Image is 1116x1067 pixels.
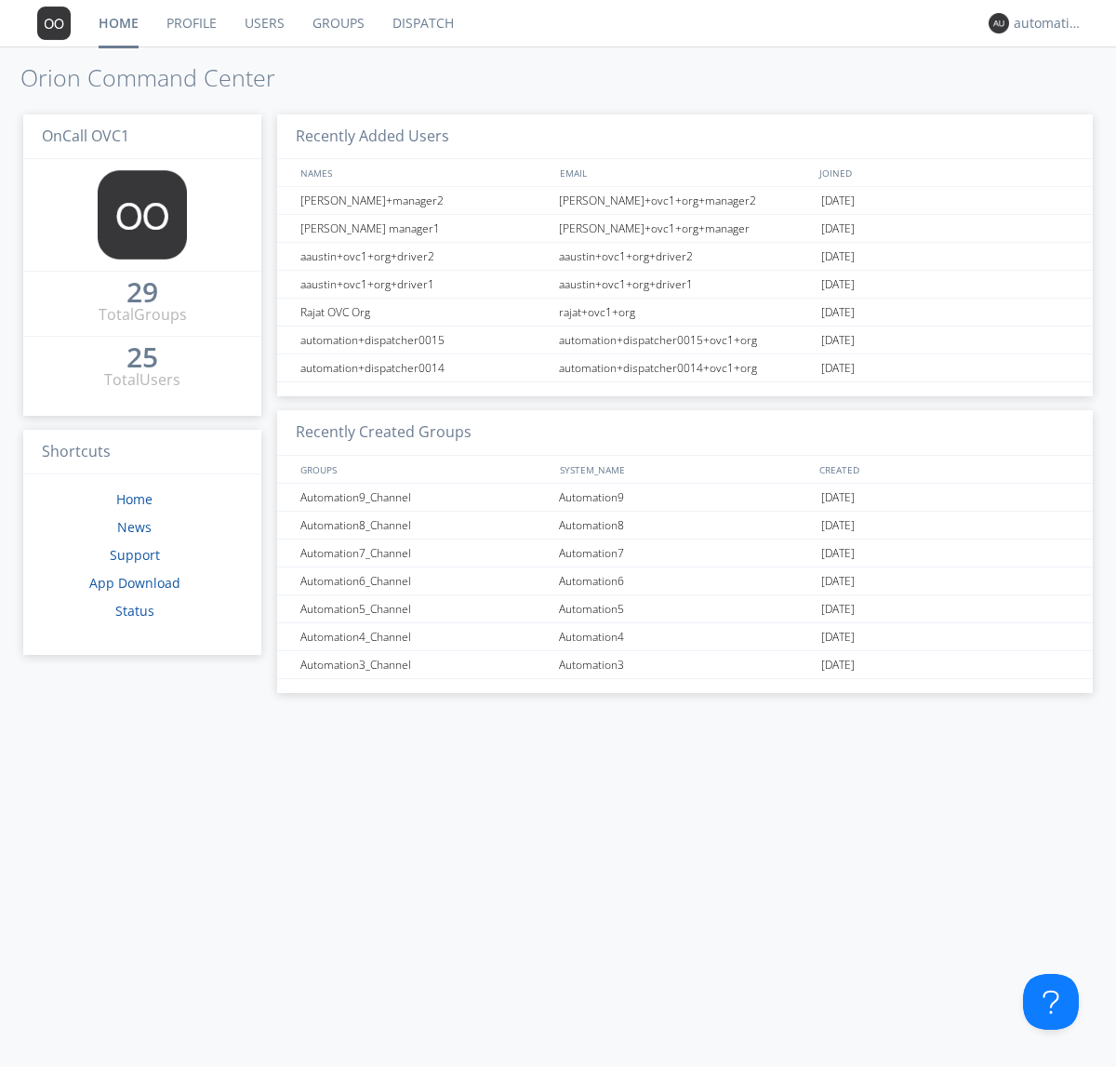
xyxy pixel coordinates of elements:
[554,540,817,567] div: Automation7
[296,512,553,539] div: Automation8_Channel
[821,595,855,623] span: [DATE]
[296,271,553,298] div: aaustin+ovc1+org+driver1
[554,484,817,511] div: Automation9
[296,595,553,622] div: Automation5_Channel
[42,126,129,146] span: OnCall OVC1
[296,299,553,326] div: Rajat OVC Org
[89,574,180,592] a: App Download
[821,623,855,651] span: [DATE]
[815,456,1075,483] div: CREATED
[296,215,553,242] div: [PERSON_NAME] manager1
[821,354,855,382] span: [DATE]
[110,546,160,564] a: Support
[116,490,153,508] a: Home
[296,567,553,594] div: Automation6_Channel
[296,484,553,511] div: Automation9_Channel
[277,595,1093,623] a: Automation5_ChannelAutomation5[DATE]
[277,187,1093,215] a: [PERSON_NAME]+manager2[PERSON_NAME]+ovc1+org+manager2[DATE]
[821,540,855,567] span: [DATE]
[821,187,855,215] span: [DATE]
[277,540,1093,567] a: Automation7_ChannelAutomation7[DATE]
[37,7,71,40] img: 373638.png
[296,187,553,214] div: [PERSON_NAME]+manager2
[554,595,817,622] div: Automation5
[98,170,187,260] img: 373638.png
[115,602,154,620] a: Status
[815,159,1075,186] div: JOINED
[821,243,855,271] span: [DATE]
[1014,14,1083,33] div: automation+dispatcher0014
[821,651,855,679] span: [DATE]
[277,243,1093,271] a: aaustin+ovc1+org+driver2aaustin+ovc1+org+driver2[DATE]
[554,327,817,353] div: automation+dispatcher0015+ovc1+org
[296,243,553,270] div: aaustin+ovc1+org+driver2
[554,567,817,594] div: Automation6
[126,283,158,304] a: 29
[296,540,553,567] div: Automation7_Channel
[296,651,553,678] div: Automation3_Channel
[126,348,158,367] div: 25
[554,187,817,214] div: [PERSON_NAME]+ovc1+org+manager2
[554,271,817,298] div: aaustin+ovc1+org+driver1
[126,348,158,369] a: 25
[821,215,855,243] span: [DATE]
[277,354,1093,382] a: automation+dispatcher0014automation+dispatcher0014+ovc1+org[DATE]
[821,567,855,595] span: [DATE]
[117,518,152,536] a: News
[555,159,815,186] div: EMAIL
[554,299,817,326] div: rajat+ovc1+org
[277,215,1093,243] a: [PERSON_NAME] manager1[PERSON_NAME]+ovc1+org+manager[DATE]
[821,299,855,327] span: [DATE]
[555,456,815,483] div: SYSTEM_NAME
[554,354,817,381] div: automation+dispatcher0014+ovc1+org
[554,651,817,678] div: Automation3
[554,512,817,539] div: Automation8
[1023,974,1079,1030] iframe: Toggle Customer Support
[277,271,1093,299] a: aaustin+ovc1+org+driver1aaustin+ovc1+org+driver1[DATE]
[821,484,855,512] span: [DATE]
[99,304,187,326] div: Total Groups
[277,567,1093,595] a: Automation6_ChannelAutomation6[DATE]
[277,327,1093,354] a: automation+dispatcher0015automation+dispatcher0015+ovc1+org[DATE]
[821,327,855,354] span: [DATE]
[23,430,261,475] h3: Shortcuts
[277,651,1093,679] a: Automation3_ChannelAutomation3[DATE]
[989,13,1009,33] img: 373638.png
[277,114,1093,160] h3: Recently Added Users
[296,327,553,353] div: automation+dispatcher0015
[296,159,551,186] div: NAMES
[277,512,1093,540] a: Automation8_ChannelAutomation8[DATE]
[554,243,817,270] div: aaustin+ovc1+org+driver2
[296,354,553,381] div: automation+dispatcher0014
[554,215,817,242] div: [PERSON_NAME]+ovc1+org+manager
[821,271,855,299] span: [DATE]
[554,623,817,650] div: Automation4
[277,484,1093,512] a: Automation9_ChannelAutomation9[DATE]
[277,299,1093,327] a: Rajat OVC Orgrajat+ovc1+org[DATE]
[104,369,180,391] div: Total Users
[296,623,553,650] div: Automation4_Channel
[296,456,551,483] div: GROUPS
[126,283,158,301] div: 29
[277,623,1093,651] a: Automation4_ChannelAutomation4[DATE]
[821,512,855,540] span: [DATE]
[277,410,1093,456] h3: Recently Created Groups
